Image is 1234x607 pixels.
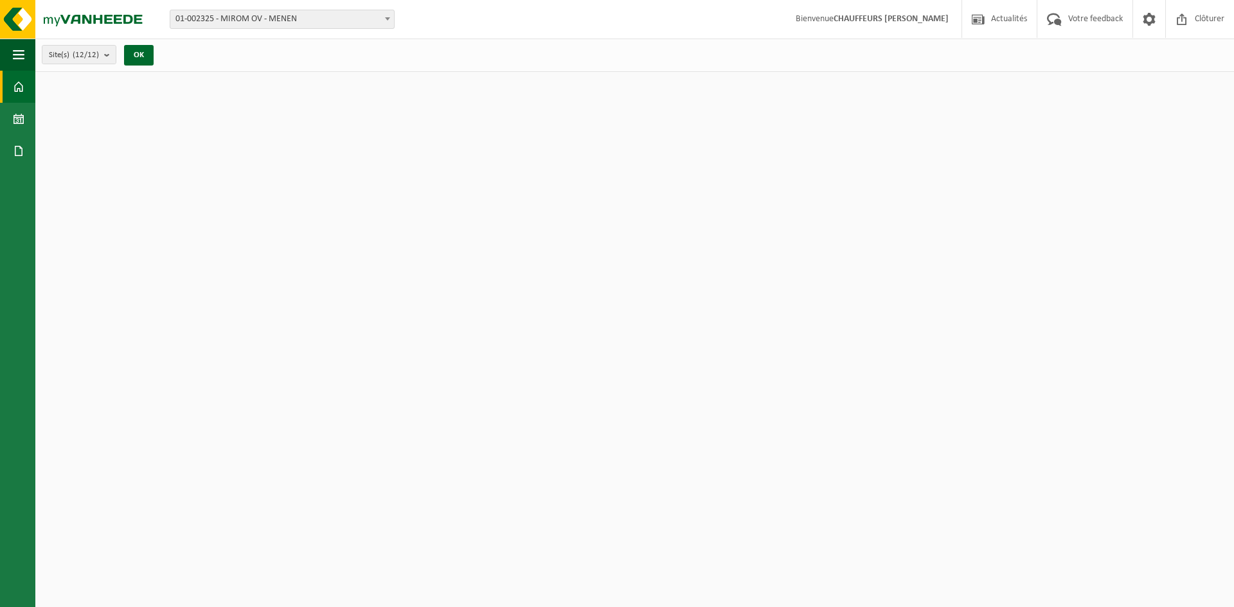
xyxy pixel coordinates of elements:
[834,14,949,24] strong: CHAUFFEURS [PERSON_NAME]
[73,51,99,59] count: (12/12)
[49,46,99,65] span: Site(s)
[170,10,394,28] span: 01-002325 - MIROM OV - MENEN
[170,10,395,29] span: 01-002325 - MIROM OV - MENEN
[42,45,116,64] button: Site(s)(12/12)
[124,45,154,66] button: OK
